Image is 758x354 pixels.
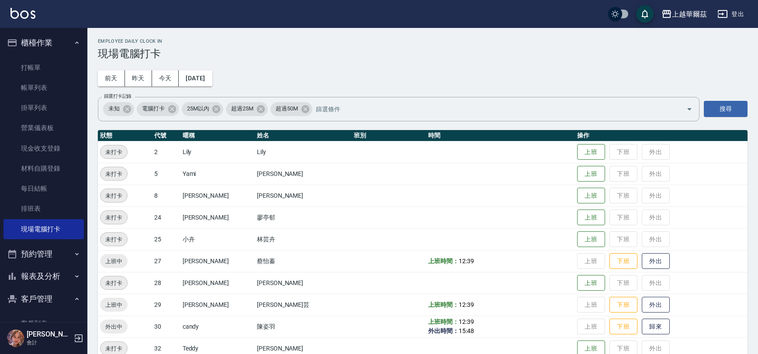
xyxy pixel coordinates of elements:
td: candy [180,316,255,337]
th: 狀態 [98,130,152,141]
input: 篩選條件 [314,101,671,117]
span: 上班中 [100,257,128,266]
p: 會計 [27,339,71,347]
td: [PERSON_NAME] [180,206,255,228]
img: Person [7,330,24,347]
button: 上班 [577,166,605,182]
td: [PERSON_NAME] [255,272,352,294]
span: 超過25M [226,104,259,113]
th: 暱稱 [180,130,255,141]
span: 未打卡 [100,235,127,244]
button: 下班 [609,319,637,335]
td: 27 [152,250,180,272]
button: 昨天 [125,70,152,86]
td: Yami [180,163,255,185]
a: 每日結帳 [3,179,84,199]
button: 下班 [609,253,637,269]
div: 超過25M [226,102,268,116]
button: 上班 [577,231,605,247]
th: 操作 [575,130,748,141]
label: 篩選打卡記錄 [104,93,132,100]
img: Logo [10,8,35,19]
td: 林芸卉 [255,228,352,250]
div: 未知 [103,102,134,116]
span: 12:39 [459,258,474,265]
div: 電腦打卡 [137,102,179,116]
td: 2 [152,141,180,163]
td: [PERSON_NAME] [255,163,352,185]
td: 陳姿羽 [255,316,352,337]
button: 上班 [577,144,605,160]
td: 8 [152,185,180,206]
td: 廖亭郁 [255,206,352,228]
span: 12:39 [459,318,474,325]
td: 小卉 [180,228,255,250]
td: Lily [180,141,255,163]
button: 上班 [577,275,605,291]
a: 現場電腦打卡 [3,219,84,239]
div: 25M以內 [182,102,224,116]
span: 未打卡 [100,278,127,288]
a: 材料自購登錄 [3,158,84,179]
h3: 現場電腦打卡 [98,48,748,60]
td: 蔡怡蓁 [255,250,352,272]
td: 30 [152,316,180,337]
span: 電腦打卡 [137,104,170,113]
h5: [PERSON_NAME] [27,330,71,339]
button: 前天 [98,70,125,86]
button: Open [682,102,696,116]
button: 報表及分析 [3,265,84,288]
span: 未打卡 [100,148,127,157]
a: 掛單列表 [3,98,84,118]
button: 歸來 [642,319,670,335]
h2: Employee Daily Clock In [98,38,748,44]
b: 上班時間： [428,258,459,265]
button: 客戶管理 [3,288,84,310]
a: 客戶列表 [3,313,84,333]
button: 下班 [609,297,637,313]
th: 代號 [152,130,180,141]
b: 上班時間： [428,318,459,325]
a: 現金收支登錄 [3,138,84,158]
span: 未知 [103,104,125,113]
span: 未打卡 [100,191,127,200]
td: 24 [152,206,180,228]
a: 打帳單 [3,58,84,78]
td: [PERSON_NAME] [180,250,255,272]
button: 今天 [152,70,179,86]
a: 帳單列表 [3,78,84,98]
td: 29 [152,294,180,316]
td: 5 [152,163,180,185]
td: [PERSON_NAME] [180,272,255,294]
button: 上越華爾茲 [658,5,710,23]
button: 預約管理 [3,243,84,265]
button: 搜尋 [704,101,748,117]
span: 未打卡 [100,213,127,222]
span: 外出中 [100,322,128,331]
span: 未打卡 [100,344,127,353]
span: 上班中 [100,300,128,309]
button: 外出 [642,253,670,269]
td: [PERSON_NAME] [255,185,352,206]
td: [PERSON_NAME] [180,294,255,316]
th: 班別 [352,130,426,141]
button: 外出 [642,297,670,313]
span: 15:48 [459,327,474,334]
button: 登出 [714,6,748,22]
td: Lily [255,141,352,163]
td: 25 [152,228,180,250]
button: save [636,5,654,23]
button: 上班 [577,188,605,204]
span: 12:39 [459,301,474,308]
div: 超過50M [270,102,312,116]
span: 超過50M [270,104,303,113]
b: 上班時間： [428,301,459,308]
td: [PERSON_NAME]芸 [255,294,352,316]
a: 營業儀表板 [3,118,84,138]
td: [PERSON_NAME] [180,185,255,206]
span: 未打卡 [100,169,127,179]
th: 時間 [426,130,575,141]
button: 櫃檯作業 [3,31,84,54]
button: [DATE] [179,70,212,86]
td: 28 [152,272,180,294]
